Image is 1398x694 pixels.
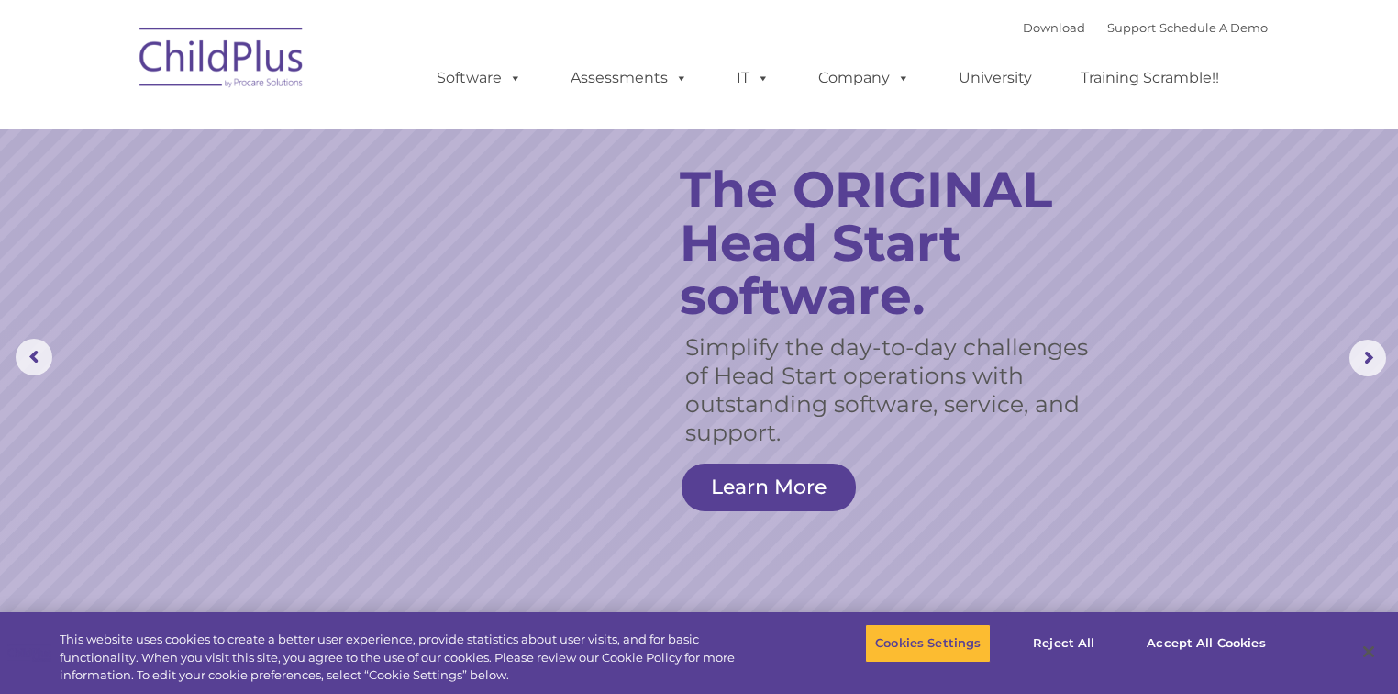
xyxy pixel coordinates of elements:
a: Support [1107,20,1156,35]
rs-layer: The ORIGINAL Head Start software. [680,163,1116,323]
button: Cookies Settings [865,624,991,663]
button: Close [1348,632,1389,672]
div: This website uses cookies to create a better user experience, provide statistics about user visit... [60,631,769,685]
a: Company [800,60,928,96]
button: Accept All Cookies [1137,624,1275,663]
a: University [940,60,1050,96]
font: | [1023,20,1268,35]
a: IT [718,60,788,96]
a: Learn More [682,464,856,511]
a: Software [418,60,540,96]
a: Training Scramble!! [1062,60,1237,96]
button: Reject All [1006,624,1121,663]
a: Download [1023,20,1085,35]
img: ChildPlus by Procare Solutions [130,15,314,106]
a: Assessments [552,60,706,96]
rs-layer: Simplify the day-to-day challenges of Head Start operations with outstanding software, service, a... [685,333,1094,447]
a: Schedule A Demo [1159,20,1268,35]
